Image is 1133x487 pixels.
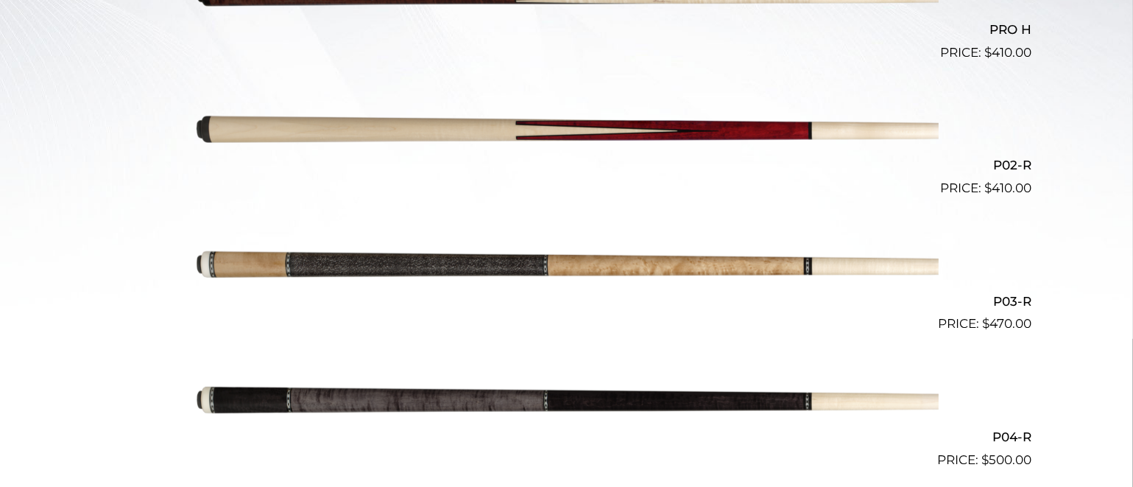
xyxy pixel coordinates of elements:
img: P03-R [195,204,939,328]
bdi: 410.00 [985,181,1032,195]
span: $ [985,45,992,60]
span: $ [983,316,990,331]
a: P04-R $500.00 [102,340,1032,469]
h2: P03-R [102,287,1032,315]
bdi: 410.00 [985,45,1032,60]
a: P02-R $410.00 [102,69,1032,198]
img: P04-R [195,340,939,463]
bdi: 470.00 [983,316,1032,331]
h2: P04-R [102,423,1032,450]
span: $ [982,452,989,467]
span: $ [985,181,992,195]
bdi: 500.00 [982,452,1032,467]
img: P02-R [195,69,939,192]
a: P03-R $470.00 [102,204,1032,334]
h2: P02-R [102,152,1032,179]
h2: PRO H [102,15,1032,43]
